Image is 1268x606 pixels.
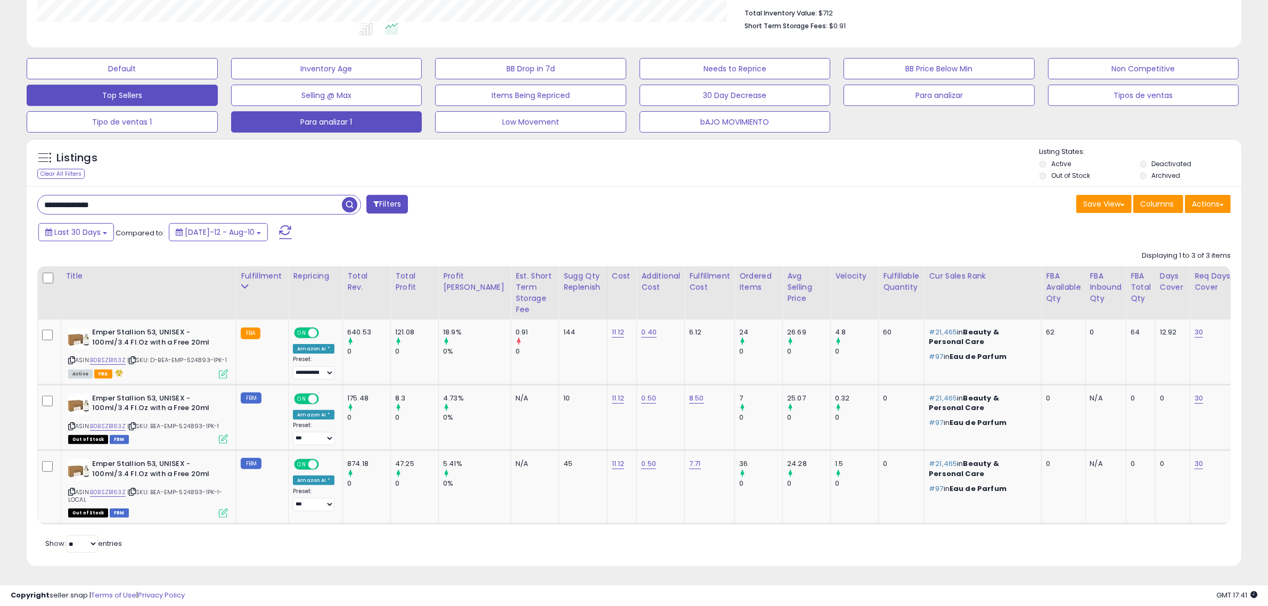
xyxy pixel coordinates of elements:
[929,327,999,347] span: Beauty & Personal Care
[27,85,218,106] button: Top Sellers
[929,352,1033,362] p: in
[883,271,920,293] div: Fulfillable Quantity
[92,327,222,350] b: Emper Stallion 53, UNISEX - 100ml/3.4 Fl.Oz with a Free 20ml
[689,327,726,337] div: 6.12
[293,344,334,354] div: Amazon AI *
[92,459,222,481] b: Emper Stallion 53, UNISEX - 100ml/3.4 Fl.Oz with a Free 20ml
[127,422,219,430] span: | SKU: BEA-EMP-524893-1PK-1
[787,327,830,337] div: 26.69
[116,228,165,238] span: Compared to:
[68,435,108,444] span: All listings that are currently out of stock and unavailable for purchase on Amazon
[1131,327,1147,337] div: 64
[395,413,438,422] div: 0
[92,394,222,416] b: Emper Stallion 53, UNISEX - 100ml/3.4 Fl.Oz with a Free 20ml
[395,459,438,469] div: 47.25
[37,169,85,179] div: Clear All Filters
[1195,458,1203,469] a: 30
[641,271,680,293] div: Additional Cost
[640,58,831,79] button: Needs to Reprice
[612,393,625,404] a: 11.12
[395,347,438,356] div: 0
[241,327,260,339] small: FBA
[689,271,730,293] div: Fulfillment Cost
[929,271,1037,282] div: Cur Sales Rank
[110,435,129,444] span: FBM
[435,58,626,79] button: BB Drop in 7d
[739,459,782,469] div: 36
[883,459,916,469] div: 0
[293,476,334,485] div: Amazon AI *
[641,458,656,469] a: 0.50
[1090,459,1118,469] div: N/A
[1048,58,1239,79] button: Non Competitive
[559,266,608,320] th: Please note that this number is a calculation based on your required days of coverage and your ve...
[829,21,846,31] span: $0.91
[1160,394,1182,403] div: 0
[516,271,554,315] div: Est. Short Term Storage Fee
[1046,271,1081,304] div: FBA Available Qty
[516,347,559,356] div: 0
[1046,459,1077,469] div: 0
[1133,195,1183,213] button: Columns
[443,327,511,337] div: 18.9%
[787,347,830,356] div: 0
[745,21,828,30] b: Short Term Storage Fees:
[1152,159,1192,168] label: Deactivated
[169,223,268,241] button: [DATE]-12 - Aug-10
[293,356,334,380] div: Preset:
[231,85,422,106] button: Selling @ Max
[127,356,227,364] span: | SKU: D-BEA-EMP-524893-1PK-1
[443,347,511,356] div: 0%
[612,271,633,282] div: Cost
[90,488,126,497] a: B0BSZB163Z
[347,413,390,422] div: 0
[883,327,916,337] div: 60
[68,327,228,378] div: ASIN:
[38,223,114,241] button: Last 30 Days
[739,271,778,293] div: Ordered Items
[293,422,334,446] div: Preset:
[347,459,390,469] div: 874.18
[929,394,1033,413] p: in
[1131,459,1147,469] div: 0
[293,271,338,282] div: Repricing
[443,459,511,469] div: 5.41%
[1160,271,1185,293] div: Days Cover
[787,413,830,422] div: 0
[612,327,625,338] a: 11.12
[231,111,422,133] button: Para analizar 1
[68,459,228,516] div: ASIN:
[787,479,830,488] div: 0
[90,356,126,365] a: B0BSZB163Z
[1040,147,1241,157] p: Listing States:
[1216,590,1257,600] span: 2025-09-12 17:41 GMT
[110,509,129,518] span: FBM
[295,329,308,338] span: ON
[516,394,551,403] div: N/A
[516,459,551,469] div: N/A
[950,417,1007,428] span: Eau de Parfum
[317,329,334,338] span: OFF
[45,538,122,548] span: Show: entries
[835,271,874,282] div: Velocity
[66,271,232,282] div: Title
[1051,171,1090,180] label: Out of Stock
[787,271,826,304] div: Avg Selling Price
[112,369,124,376] i: hazardous material
[68,488,223,504] span: | SKU: BEA-EMP-524893-1PK-1-LOCAL
[929,484,943,494] span: #97
[1195,271,1233,293] div: Req Days Cover
[1090,327,1118,337] div: 0
[689,393,704,404] a: 8.50
[1046,327,1077,337] div: 62
[1131,394,1147,403] div: 0
[929,327,1033,347] p: in
[366,195,408,214] button: Filters
[1090,271,1122,304] div: FBA inbound Qty
[1048,85,1239,106] button: Tipos de ventas
[835,479,878,488] div: 0
[516,327,559,337] div: 0.91
[745,6,1223,19] li: $712
[293,410,334,420] div: Amazon AI *
[835,327,878,337] div: 4.8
